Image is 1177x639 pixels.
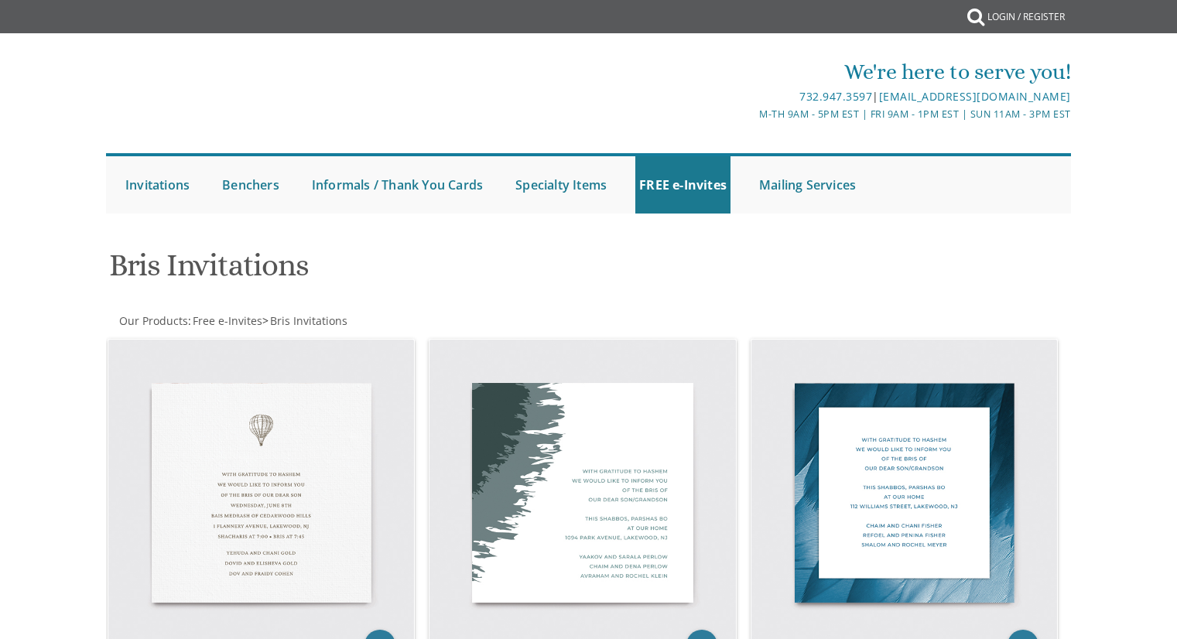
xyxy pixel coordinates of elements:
a: Bris Invitations [269,313,347,328]
a: Informals / Thank You Cards [308,156,487,214]
a: [EMAIL_ADDRESS][DOMAIN_NAME] [879,89,1071,104]
div: M-Th 9am - 5pm EST | Fri 9am - 1pm EST | Sun 11am - 3pm EST [429,106,1071,122]
div: : [106,313,589,329]
span: Bris Invitations [270,313,347,328]
a: Benchers [218,156,283,214]
span: Free e-Invites [193,313,262,328]
div: | [429,87,1071,106]
a: Invitations [121,156,193,214]
a: Specialty Items [512,156,611,214]
a: Mailing Services [755,156,860,214]
span: > [262,313,347,328]
a: 732.947.3597 [799,89,872,104]
a: Free e-Invites [191,313,262,328]
div: We're here to serve you! [429,56,1071,87]
a: FREE e-Invites [635,156,730,214]
a: Our Products [118,313,188,328]
h1: Bris Invitations [109,248,741,294]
